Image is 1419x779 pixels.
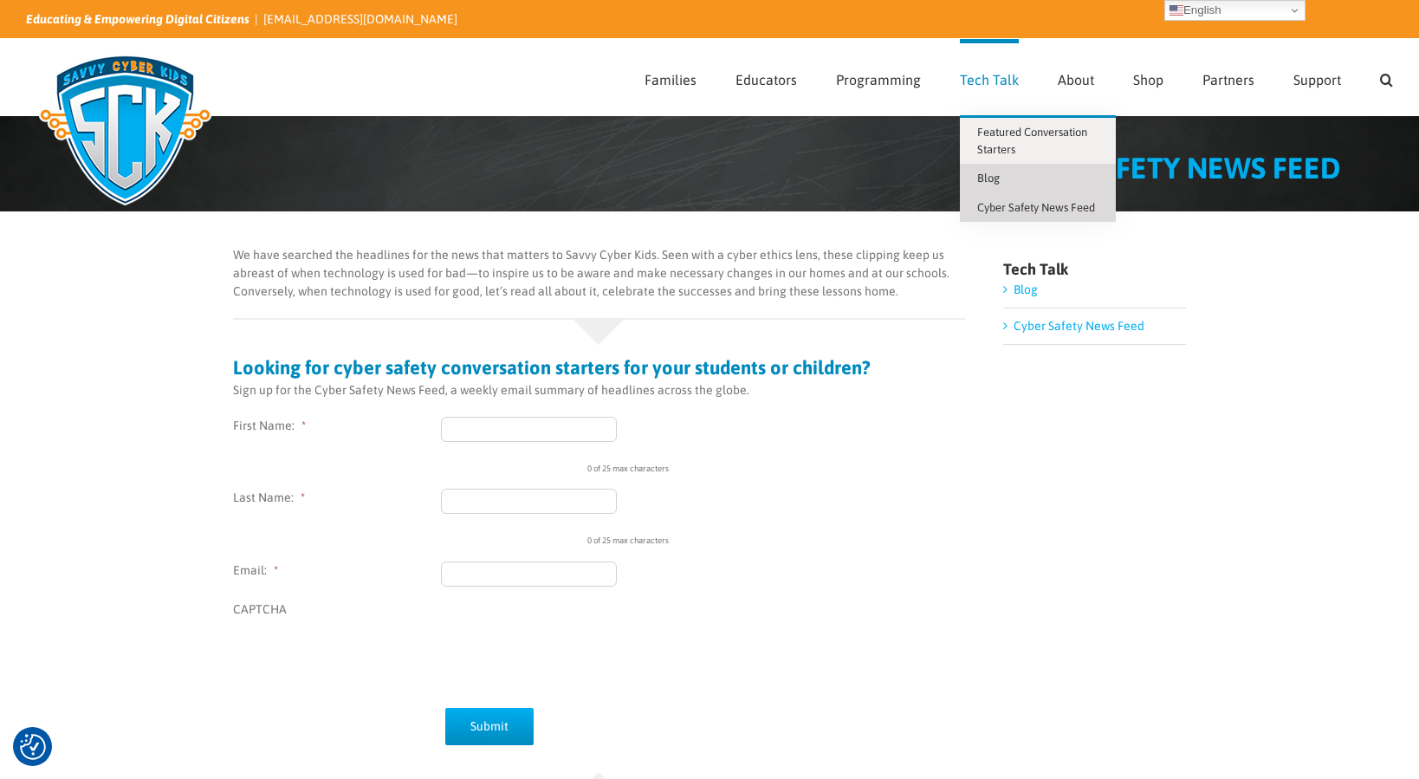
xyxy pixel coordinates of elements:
a: Tech Talk [960,39,1019,115]
a: Educators [735,39,797,115]
span: Shop [1133,73,1163,87]
span: CYBER SAFETY NEWS FEED [989,151,1341,185]
h4: Tech Talk [1003,262,1186,277]
i: Educating & Empowering Digital Citizens [26,12,249,26]
img: Savvy Cyber Kids Logo [26,43,224,217]
span: About [1058,73,1094,87]
div: 0 of 25 max characters [587,449,1050,475]
button: Consent Preferences [20,734,46,760]
span: Featured Conversation Starters [977,126,1087,156]
strong: Looking for cyber safety conversation starters for your students or children? [233,356,871,379]
label: First Name: [233,417,441,435]
a: About [1058,39,1094,115]
a: Blog [1014,282,1038,296]
p: We have searched the headlines for the news that matters to Savvy Cyber Kids. Seen with a cyber e... [233,246,965,301]
img: en [1170,3,1183,17]
a: Programming [836,39,921,115]
a: Cyber Safety News Feed [960,193,1116,223]
label: Email: [233,562,441,580]
span: Tech Talk [960,73,1019,87]
a: Families [645,39,697,115]
p: Sign up for the Cyber Safety News Feed, a weekly email summary of headlines across the globe. [233,381,965,399]
span: Support [1293,73,1341,87]
span: Families [645,73,697,87]
nav: Main Menu [645,39,1393,115]
input: Submit [445,708,534,745]
span: Programming [836,73,921,87]
a: Shop [1133,39,1163,115]
label: CAPTCHA [233,600,441,619]
span: Educators [735,73,797,87]
a: Featured Conversation Starters [960,118,1116,164]
a: Support [1293,39,1341,115]
span: Blog [977,172,1000,185]
span: Partners [1202,73,1254,87]
iframe: reCAPTCHA [441,600,704,668]
span: Cyber Safety News Feed [977,201,1095,214]
a: Blog [960,164,1116,193]
img: Revisit consent button [20,734,46,760]
div: 0 of 25 max characters [587,521,1050,547]
a: Partners [1202,39,1254,115]
a: [EMAIL_ADDRESS][DOMAIN_NAME] [263,12,457,26]
label: Last Name: [233,489,441,507]
a: Search [1380,39,1393,115]
a: Cyber Safety News Feed [1014,319,1144,333]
